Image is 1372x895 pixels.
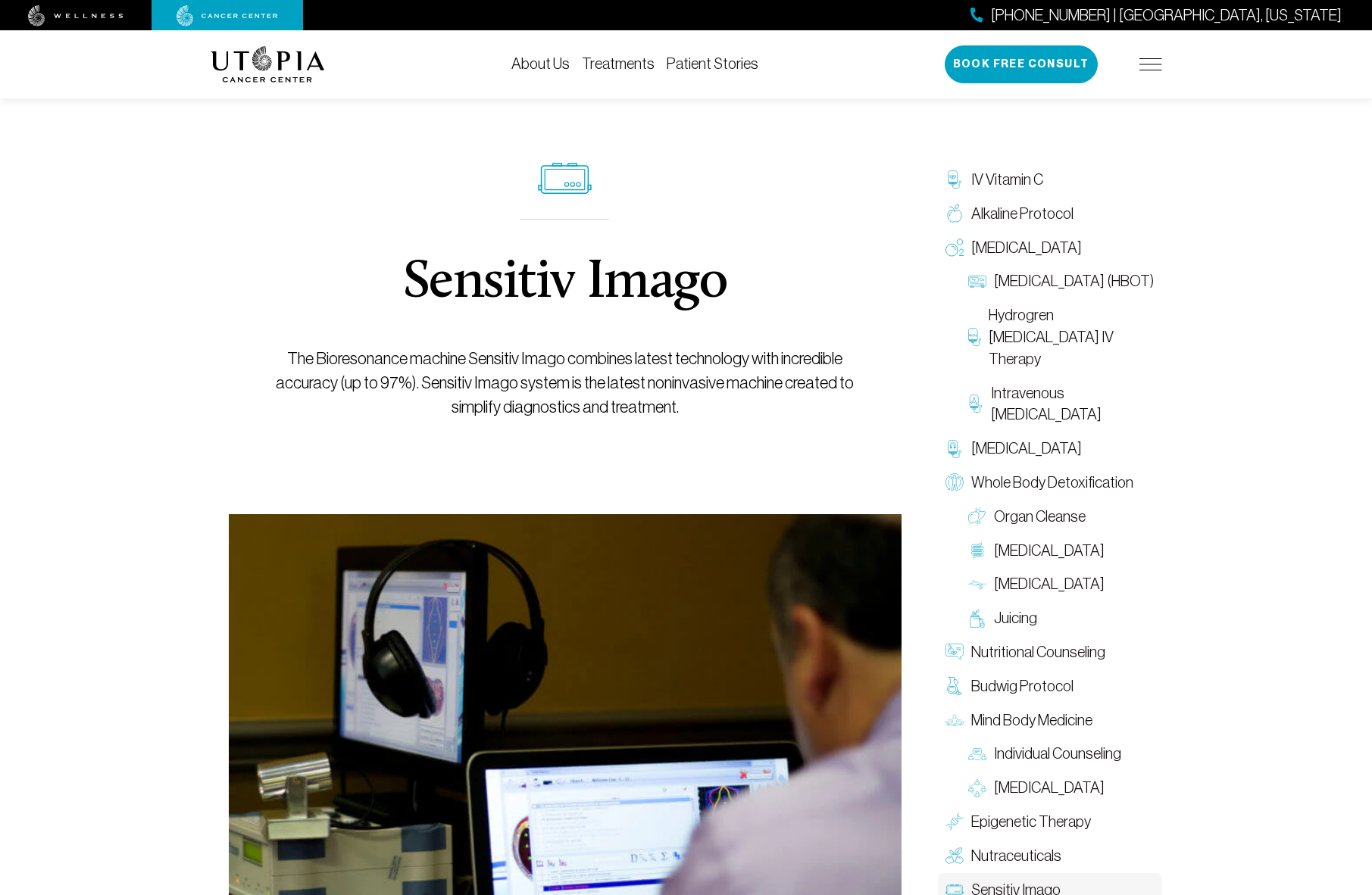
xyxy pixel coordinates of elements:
[945,204,964,223] img: Alkaline Protocol
[403,256,727,310] h1: Sensitiv Imago
[970,5,1342,27] a: [PHONE_NUMBER] | [GEOGRAPHIC_DATA], [US_STATE]
[961,534,1162,568] a: [MEDICAL_DATA]
[991,5,1342,27] span: [PHONE_NUMBER] | [GEOGRAPHIC_DATA], [US_STATE]
[582,55,655,72] a: Treatments
[938,703,1162,738] a: Mind Body Medicine
[968,394,984,413] img: Intravenous Ozone Therapy
[971,709,1092,731] span: Mind Body Medicine
[945,643,964,661] img: Nutritional Counseling
[971,675,1074,697] span: Budwig Protocol
[971,237,1082,259] span: [MEDICAL_DATA]
[938,231,1162,265] a: [MEDICAL_DATA]
[961,567,1162,601] a: [MEDICAL_DATA]
[938,805,1162,839] a: Epigenetic Therapy
[968,507,986,525] img: Organ Cleanse
[28,5,123,27] img: wellness
[971,169,1043,191] span: IV Vitamin C
[945,711,964,729] img: Mind Body Medicine
[1139,58,1162,70] img: icon-hamburger
[945,440,964,458] img: Chelation Therapy
[968,610,986,628] img: Juicing
[968,541,986,560] img: Colon Therapy
[961,376,1162,432] a: Intravenous [MEDICAL_DATA]
[989,304,1155,370] span: Hydrogren [MEDICAL_DATA] IV Therapy
[938,635,1162,669] a: Nutritional Counseling
[994,270,1154,292] span: [MEDICAL_DATA] (HBOT)
[961,737,1162,771] a: Individual Counseling
[961,264,1162,298] a: [MEDICAL_DATA] (HBOT)
[968,328,981,346] img: Hydrogren Peroxide IV Therapy
[945,170,964,189] img: IV Vitamin C
[994,777,1105,799] span: [MEDICAL_DATA]
[961,601,1162,635] a: Juicing
[511,55,570,72] a: About Us
[945,812,964,831] img: Epigenetic Therapy
[968,745,986,763] img: Individual Counseling
[538,163,592,195] img: icon
[968,779,986,797] img: Group Therapy
[994,607,1037,629] span: Juicing
[938,197,1162,231] a: Alkaline Protocol
[961,771,1162,805] a: [MEDICAL_DATA]
[994,743,1121,765] span: Individual Counseling
[945,239,964,257] img: Oxygen Therapy
[945,847,964,865] img: Nutraceuticals
[971,438,1082,460] span: [MEDICAL_DATA]
[971,203,1074,225] span: Alkaline Protocol
[938,432,1162,466] a: [MEDICAL_DATA]
[263,347,867,419] p: The Bioresonance machine Sensitiv Imago combines latest technology with incredible accuracy (up t...
[945,473,964,491] img: Whole Body Detoxification
[938,163,1162,197] a: IV Vitamin C
[938,839,1162,873] a: Nutraceuticals
[211,46,325,83] img: logo
[667,55,758,72] a: Patient Stories
[971,845,1061,867] span: Nutraceuticals
[177,5,278,27] img: cancer center
[961,298,1162,376] a: Hydrogren [MEDICAL_DATA] IV Therapy
[971,472,1133,494] span: Whole Body Detoxification
[971,641,1105,663] span: Nutritional Counseling
[971,811,1091,833] span: Epigenetic Therapy
[991,382,1154,426] span: Intravenous [MEDICAL_DATA]
[994,540,1105,562] span: [MEDICAL_DATA]
[961,500,1162,534] a: Organ Cleanse
[994,506,1086,528] span: Organ Cleanse
[994,573,1105,595] span: [MEDICAL_DATA]
[968,575,986,594] img: Lymphatic Massage
[945,677,964,695] img: Budwig Protocol
[938,669,1162,703] a: Budwig Protocol
[938,466,1162,500] a: Whole Body Detoxification
[945,45,1098,83] button: Book Free Consult
[968,273,986,291] img: Hyperbaric Oxygen Therapy (HBOT)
